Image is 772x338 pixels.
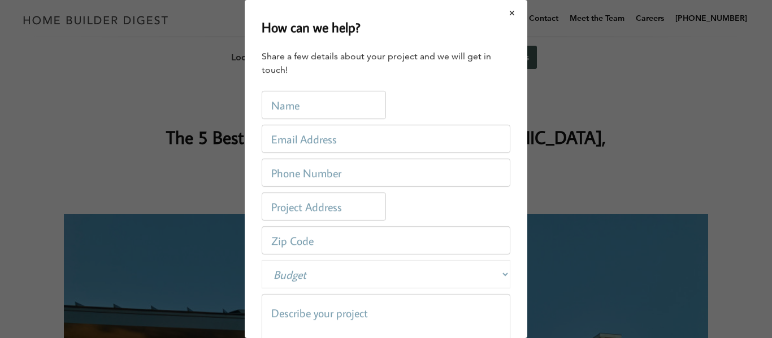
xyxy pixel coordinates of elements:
[262,159,510,187] input: Phone Number
[262,125,510,153] input: Email Address
[262,226,510,254] input: Zip Code
[262,91,386,119] input: Name
[262,17,361,37] h2: How can we help?
[262,192,386,221] input: Project Address
[262,50,510,77] div: Share a few details about your project and we will get in touch!
[555,257,758,324] iframe: Drift Widget Chat Controller
[497,1,527,25] button: Close modal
